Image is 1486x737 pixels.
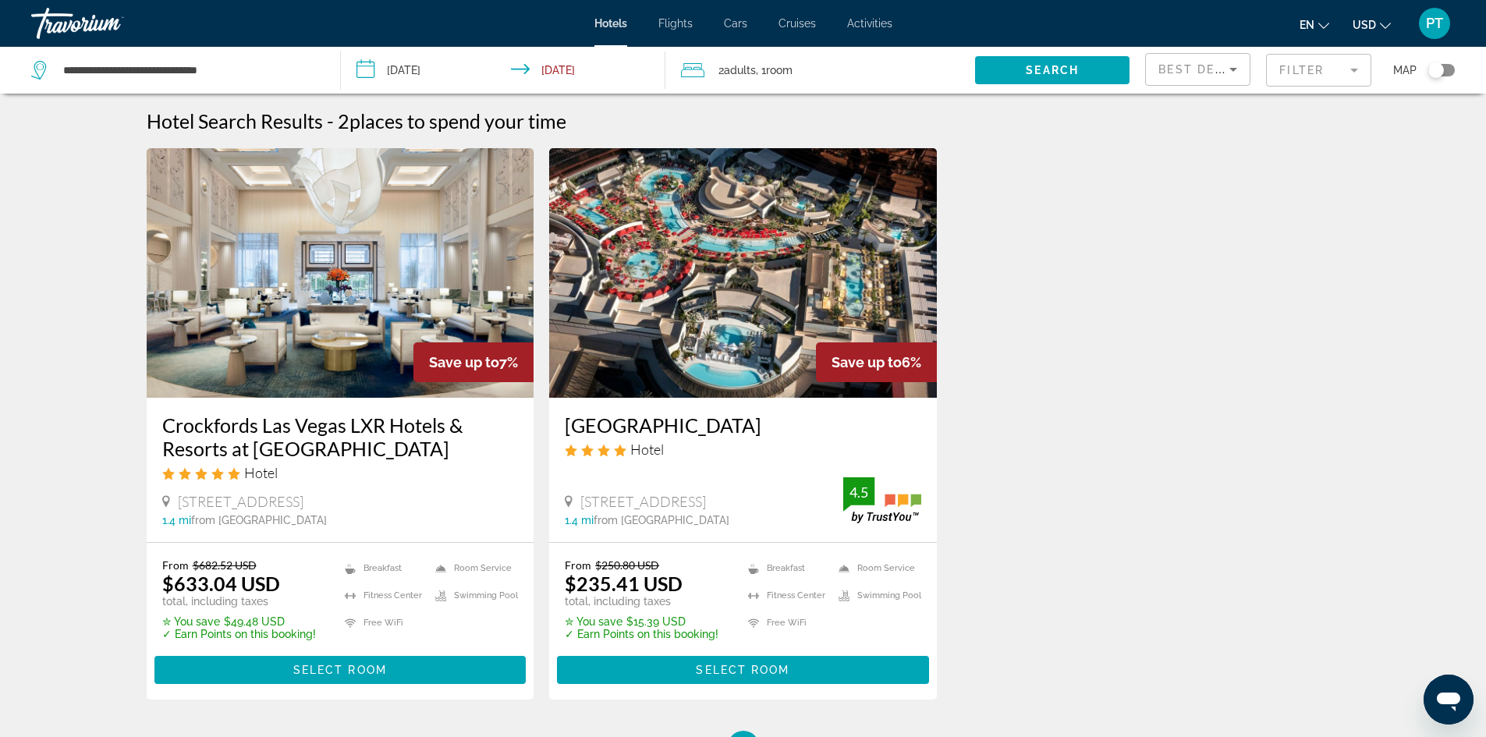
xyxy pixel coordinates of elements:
span: ✮ You save [565,615,622,628]
span: Save up to [832,354,902,370]
span: Adults [724,64,756,76]
span: ✮ You save [162,615,220,628]
del: $682.52 USD [193,558,257,572]
mat-select: Sort by [1158,60,1237,79]
button: Change currency [1353,13,1391,36]
span: places to spend your time [349,109,566,133]
span: 2 [718,59,756,81]
span: en [1300,19,1314,31]
del: $250.80 USD [595,558,659,572]
a: Flights [658,17,693,30]
span: from [GEOGRAPHIC_DATA] [594,514,729,526]
a: Activities [847,17,892,30]
span: PT [1426,16,1443,31]
a: Crockfords Las Vegas LXR Hotels & Resorts at [GEOGRAPHIC_DATA] [162,413,519,460]
span: [STREET_ADDRESS] [178,493,303,510]
span: Room [766,64,793,76]
li: Free WiFi [740,613,831,632]
span: USD [1353,19,1376,31]
p: $49.48 USD [162,615,316,628]
li: Breakfast [337,558,427,578]
a: Hotels [594,17,627,30]
button: Travelers: 2 adults, 0 children [665,47,975,94]
div: 4 star Hotel [565,441,921,458]
span: Select Room [696,664,789,676]
span: Best Deals [1158,63,1240,76]
span: Save up to [429,354,499,370]
span: Hotel [244,464,278,481]
a: [GEOGRAPHIC_DATA] [565,413,921,437]
li: Fitness Center [740,586,831,605]
p: ✓ Earn Points on this booking! [565,628,718,640]
a: Travorium [31,3,187,44]
p: total, including taxes [162,595,316,608]
button: Change language [1300,13,1329,36]
p: ✓ Earn Points on this booking! [162,628,316,640]
li: Swimming Pool [427,586,518,605]
button: Filter [1266,53,1371,87]
iframe: Button to launch messaging window [1424,675,1474,725]
img: Hotel image [549,148,937,398]
button: Select Room [154,656,527,684]
a: Select Room [154,659,527,676]
li: Room Service [427,558,518,578]
span: from [GEOGRAPHIC_DATA] [191,514,327,526]
ins: $633.04 USD [162,572,280,595]
span: Map [1393,59,1417,81]
button: Toggle map [1417,63,1455,77]
h2: 2 [338,109,566,133]
span: From [565,558,591,572]
li: Fitness Center [337,586,427,605]
p: total, including taxes [565,595,718,608]
img: trustyou-badge.svg [843,477,921,523]
div: 5 star Hotel [162,464,519,481]
div: 7% [413,342,534,382]
button: User Menu [1414,7,1455,40]
li: Free WiFi [337,613,427,632]
span: , 1 [756,59,793,81]
img: Hotel image [147,148,534,398]
button: Check-in date: Dec 15, 2025 Check-out date: Dec 19, 2025 [341,47,666,94]
span: - [327,109,334,133]
span: Hotel [630,441,664,458]
a: Cruises [778,17,816,30]
span: Select Room [293,664,387,676]
span: [STREET_ADDRESS] [580,493,706,510]
h1: Hotel Search Results [147,109,323,133]
button: Search [975,56,1130,84]
ins: $235.41 USD [565,572,683,595]
li: Room Service [831,558,921,578]
li: Swimming Pool [831,586,921,605]
span: 1.4 mi [565,514,594,526]
a: Select Room [557,659,929,676]
a: Cars [724,17,747,30]
li: Breakfast [740,558,831,578]
button: Select Room [557,656,929,684]
div: 4.5 [843,483,874,501]
div: 6% [816,342,937,382]
span: 1.4 mi [162,514,191,526]
span: Search [1026,64,1079,76]
p: $15.39 USD [565,615,718,628]
span: From [162,558,189,572]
